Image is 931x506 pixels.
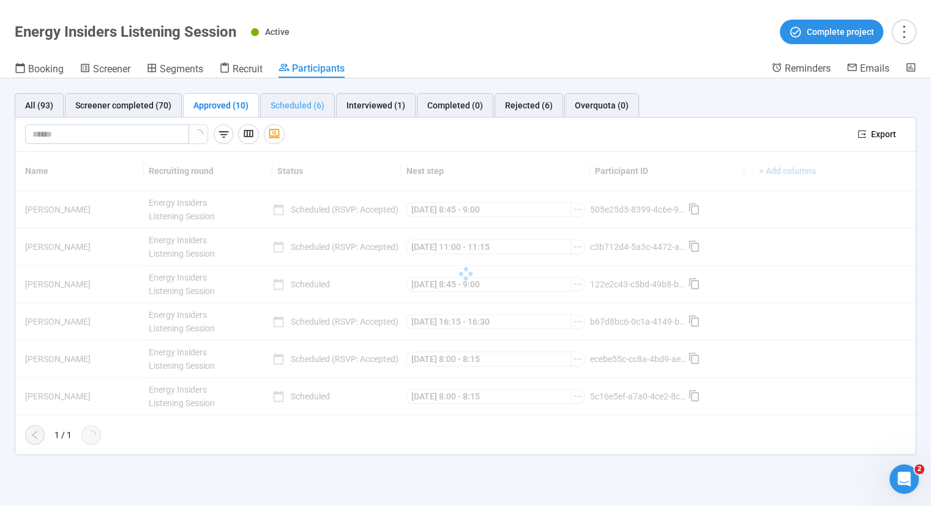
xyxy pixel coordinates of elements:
[279,62,345,78] a: Participants
[871,127,896,141] span: Export
[346,99,405,112] div: Interviewed (1)
[785,62,831,74] span: Reminders
[892,20,916,44] button: more
[895,23,912,40] span: more
[858,130,866,138] span: export
[93,63,130,75] span: Screener
[780,20,883,44] button: Complete project
[265,27,290,37] span: Active
[233,63,263,75] span: Recruit
[771,62,831,77] a: Reminders
[86,430,96,440] span: loading
[25,425,45,445] button: left
[28,63,64,75] span: Booking
[25,99,53,112] div: All (93)
[54,428,72,442] div: 1 / 1
[160,63,203,75] span: Segments
[75,99,171,112] div: Screener completed (70)
[575,99,629,112] div: Overquota (0)
[807,25,874,39] span: Complete project
[505,99,553,112] div: Rejected (6)
[30,430,40,440] span: left
[292,62,345,74] span: Participants
[848,124,906,144] button: exportExport
[847,62,889,77] a: Emails
[219,62,263,78] a: Recruit
[193,129,203,139] span: loading
[427,99,483,112] div: Completed (0)
[80,62,130,78] a: Screener
[193,99,249,112] div: Approved (10)
[15,62,64,78] a: Booking
[914,464,924,474] span: 2
[146,62,203,78] a: Segments
[271,99,324,112] div: Scheduled (6)
[15,23,236,40] h1: Energy Insiders Listening Session
[889,464,919,494] iframe: Intercom live chat
[860,62,889,74] span: Emails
